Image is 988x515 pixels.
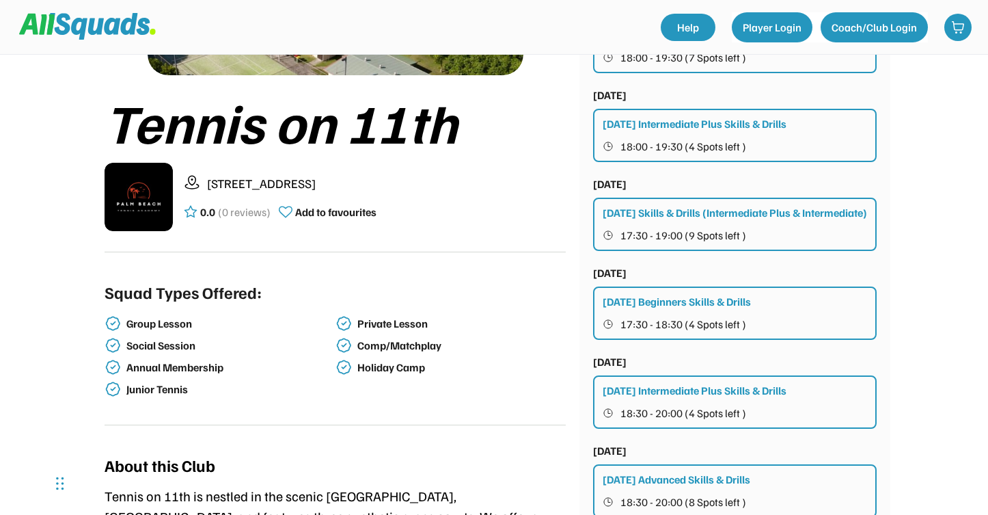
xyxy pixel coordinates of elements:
span: 17:30 - 19:00 (9 Spots left ) [620,230,746,241]
a: Help [661,14,715,41]
img: shopping-cart-01%20%281%29.svg [951,21,965,34]
div: [DATE] [593,265,627,281]
button: 18:00 - 19:30 (4 Spots left ) [603,137,868,155]
div: [DATE] Advanced Skills & Drills [603,471,750,488]
img: Squad%20Logo.svg [19,13,156,39]
div: [DATE] [593,176,627,192]
div: Annual Membership [126,361,333,374]
div: Group Lesson [126,317,333,330]
div: Add to favourites [295,204,376,220]
div: [DATE] Intermediate Plus Skills & Drills [603,382,786,399]
span: 18:00 - 19:30 (4 Spots left ) [620,141,746,152]
button: 18:30 - 20:00 (4 Spots left ) [603,404,868,422]
div: [STREET_ADDRESS] [207,174,566,193]
span: 18:30 - 20:00 (8 Spots left ) [620,497,746,507]
div: Junior Tennis [126,383,333,396]
span: 18:00 - 19:30 (7 Spots left ) [620,52,746,63]
button: 18:30 - 20:00 (8 Spots left ) [603,493,868,511]
div: (0 reviews) [218,204,271,220]
div: [DATE] [593,443,627,459]
button: 17:30 - 18:30 (4 Spots left ) [603,315,868,333]
button: Coach/Club Login [821,12,928,42]
img: check-verified-01.svg [105,337,121,354]
div: Squad Types Offered: [105,280,262,304]
div: Tennis on 11th [105,92,566,152]
img: IMG_2979.png [105,163,173,231]
button: Player Login [732,12,812,42]
button: 18:00 - 19:30 (7 Spots left ) [603,49,868,66]
div: 0.0 [200,204,215,220]
div: Private Lesson [357,317,564,330]
div: About this Club [105,453,215,477]
button: 17:30 - 19:00 (9 Spots left ) [603,226,868,244]
img: check-verified-01.svg [105,381,121,397]
div: Social Session [126,339,333,352]
img: check-verified-01.svg [105,315,121,332]
img: check-verified-01.svg [335,315,352,332]
span: 18:30 - 20:00 (4 Spots left ) [620,408,746,419]
span: 17:30 - 18:30 (4 Spots left ) [620,319,746,330]
div: [DATE] Beginners Skills & Drills [603,293,751,310]
img: check-verified-01.svg [335,337,352,354]
img: check-verified-01.svg [335,359,352,375]
div: [DATE] [593,354,627,370]
div: [DATE] [593,87,627,103]
img: check-verified-01.svg [105,359,121,375]
div: [DATE] Intermediate Plus Skills & Drills [603,116,786,132]
div: [DATE] Skills & Drills (Intermediate Plus & Intermediate) [603,204,867,221]
div: Comp/Matchplay [357,339,564,352]
div: Holiday Camp [357,361,564,374]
